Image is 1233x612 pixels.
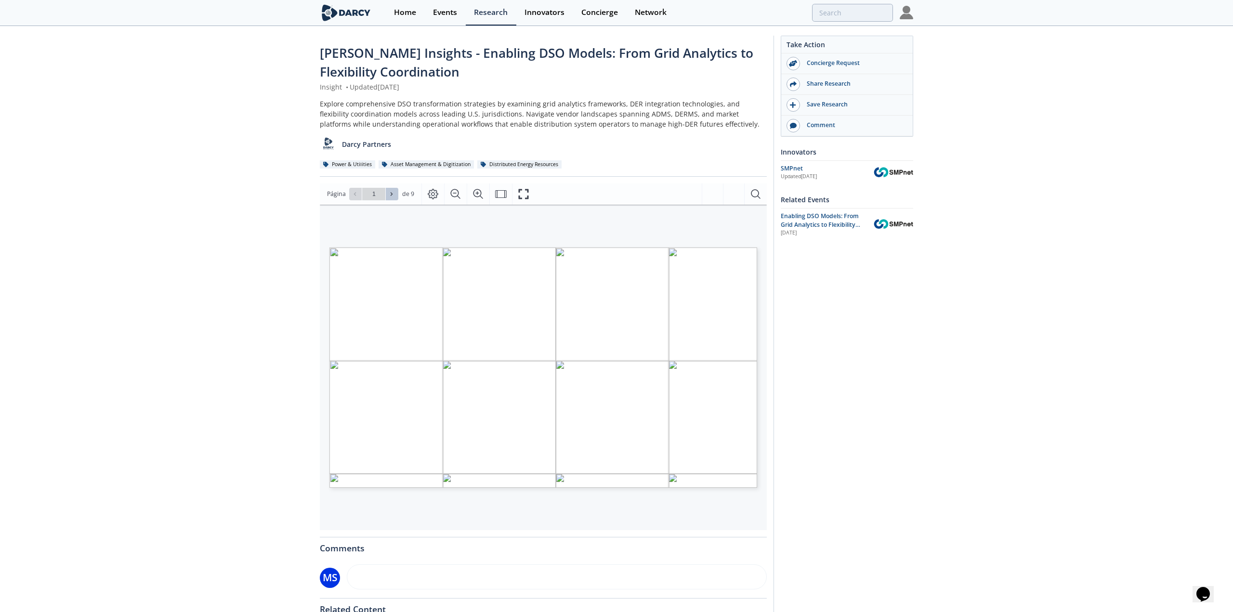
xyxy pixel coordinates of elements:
[800,79,908,88] div: Share Research
[781,173,873,181] div: Updated [DATE]
[781,39,913,53] div: Take Action
[781,212,913,237] a: Enabling DSO Models: From Grid Analytics to Flexibility Coordination [DATE] SMPnet
[320,160,375,169] div: Power & Utilities
[477,160,562,169] div: Distributed Energy Resources
[781,143,913,160] div: Innovators
[394,9,416,16] div: Home
[900,6,913,19] img: Profile
[873,218,913,230] img: SMPnet
[320,568,340,588] div: MS
[320,4,372,21] img: logo-wide.svg
[781,191,913,208] div: Related Events
[1193,573,1223,602] iframe: chat widget
[781,229,866,237] div: [DATE]
[342,139,391,149] p: Darcy Partners
[379,160,474,169] div: Asset Management & Digitization
[781,212,860,238] span: Enabling DSO Models: From Grid Analytics to Flexibility Coordination
[344,82,350,91] span: •
[433,9,457,16] div: Events
[581,9,618,16] div: Concierge
[800,121,908,130] div: Comment
[781,164,873,173] div: SMPnet
[800,59,908,67] div: Concierge Request
[781,164,913,181] a: SMPnet Updated[DATE] SMPnet
[812,4,893,22] input: Advanced Search
[320,99,767,129] div: Explore comprehensive DSO transformation strategies by examining grid analytics frameworks, DER i...
[635,9,667,16] div: Network
[320,44,753,80] span: [PERSON_NAME] Insights - Enabling DSO Models: From Grid Analytics to Flexibility Coordination
[320,82,767,92] div: Insight Updated [DATE]
[873,166,913,178] img: SMPnet
[474,9,508,16] div: Research
[320,537,767,553] div: Comments
[525,9,564,16] div: Innovators
[800,100,908,109] div: Save Research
